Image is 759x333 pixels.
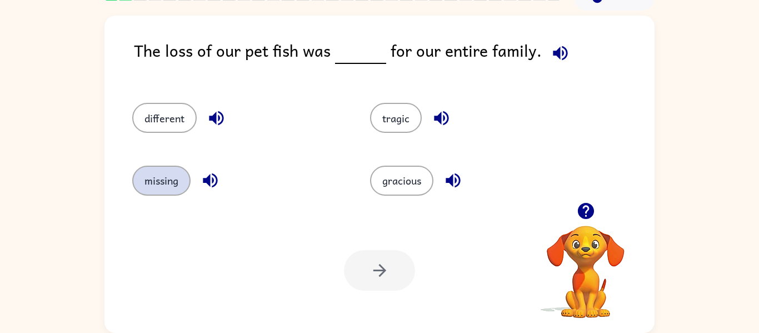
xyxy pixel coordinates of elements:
div: The loss of our pet fish was for our entire family. [134,38,655,81]
button: tragic [370,103,422,133]
button: gracious [370,166,433,196]
button: missing [132,166,191,196]
button: different [132,103,197,133]
video: Your browser must support playing .mp4 files to use Literably. Please try using another browser. [530,208,641,320]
